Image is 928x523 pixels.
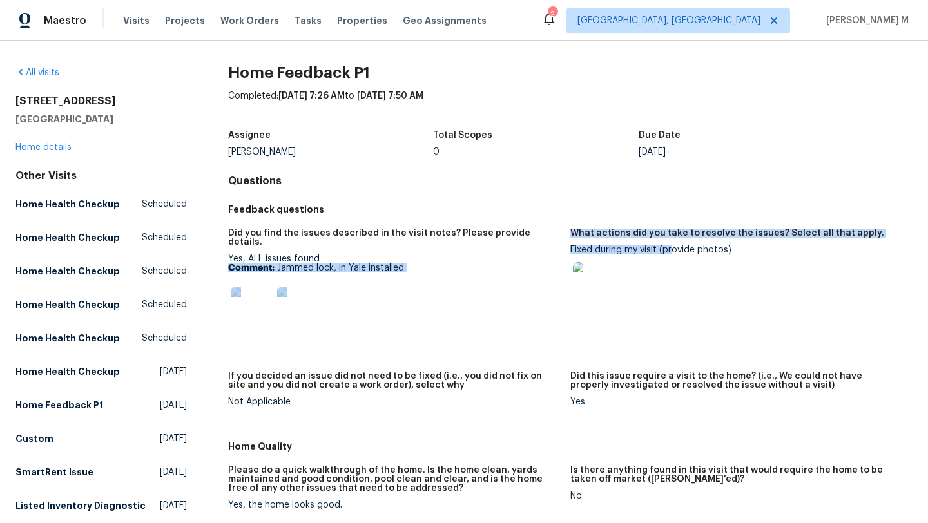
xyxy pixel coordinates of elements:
[160,399,187,412] span: [DATE]
[15,360,187,383] a: Home Health Checkup[DATE]
[44,14,86,27] span: Maestro
[160,365,187,378] span: [DATE]
[142,298,187,311] span: Scheduled
[15,231,120,244] h5: Home Health Checkup
[15,461,187,484] a: SmartRent Issue[DATE]
[570,229,884,238] h5: What actions did you take to resolve the issues? Select all that apply.
[570,491,902,500] div: No
[570,245,902,311] div: Fixed during my visit (provide photos)
[15,193,187,216] a: Home Health CheckupScheduled
[160,466,187,479] span: [DATE]
[228,263,560,272] p: Jammed lock, in Yale installed
[220,14,279,27] span: Work Orders
[160,499,187,512] span: [DATE]
[15,68,59,77] a: All visits
[15,332,120,345] h5: Home Health Checkup
[228,175,913,187] h4: Questions
[570,397,902,406] div: Yes
[433,147,639,157] div: 0
[142,231,187,244] span: Scheduled
[228,466,560,493] h5: Please do a quick walkthrough of the home. Is the home clean, yards maintained and good condition...
[228,203,913,216] h5: Feedback questions
[278,91,345,100] span: [DATE] 7:26 AM
[295,16,322,25] span: Tasks
[228,66,913,79] h2: Home Feedback P1
[15,432,53,445] h5: Custom
[15,494,187,517] a: Listed Inventory Diagnostic[DATE]
[403,14,487,27] span: Geo Assignments
[821,14,909,27] span: [PERSON_NAME] M
[548,8,557,21] div: 2
[15,394,187,417] a: Home Feedback P1[DATE]
[15,365,120,378] h5: Home Health Checkup
[228,90,913,123] div: Completed: to
[228,229,560,247] h5: Did you find the issues described in the visit notes? Please provide details.
[228,131,271,140] h5: Assignee
[357,91,423,100] span: [DATE] 7:50 AM
[15,293,187,316] a: Home Health CheckupScheduled
[228,440,913,453] h5: Home Quality
[433,131,492,140] h5: Total Scopes
[15,95,187,108] h2: [STREET_ADDRESS]
[15,399,103,412] h5: Home Feedback P1
[228,147,434,157] div: [PERSON_NAME]
[577,14,760,27] span: [GEOGRAPHIC_DATA], [GEOGRAPHIC_DATA]
[142,198,187,211] span: Scheduled
[228,500,560,509] div: Yes, the home looks good.
[15,466,93,479] h5: SmartRent Issue
[142,332,187,345] span: Scheduled
[15,198,120,211] h5: Home Health Checkup
[15,113,187,126] h5: [GEOGRAPHIC_DATA]
[15,427,187,450] a: Custom[DATE]
[639,131,681,140] h5: Due Date
[228,263,275,272] b: Comment:
[228,254,560,336] div: Yes, ALL issues found
[15,327,187,350] a: Home Health CheckupScheduled
[142,265,187,278] span: Scheduled
[15,169,187,182] div: Other Visits
[15,298,120,311] h5: Home Health Checkup
[15,265,120,278] h5: Home Health Checkup
[123,14,150,27] span: Visits
[337,14,387,27] span: Properties
[639,147,844,157] div: [DATE]
[228,397,560,406] div: Not Applicable
[570,372,902,390] h5: Did this issue require a visit to the home? (i.e., We could not have properly investigated or res...
[570,466,902,484] h5: Is there anything found in this visit that would require the home to be taken off market ([PERSON...
[15,499,146,512] h5: Listed Inventory Diagnostic
[15,226,187,249] a: Home Health CheckupScheduled
[160,432,187,445] span: [DATE]
[15,260,187,283] a: Home Health CheckupScheduled
[165,14,205,27] span: Projects
[228,372,560,390] h5: If you decided an issue did not need to be fixed (i.e., you did not fix on site and you did not c...
[15,143,72,152] a: Home details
